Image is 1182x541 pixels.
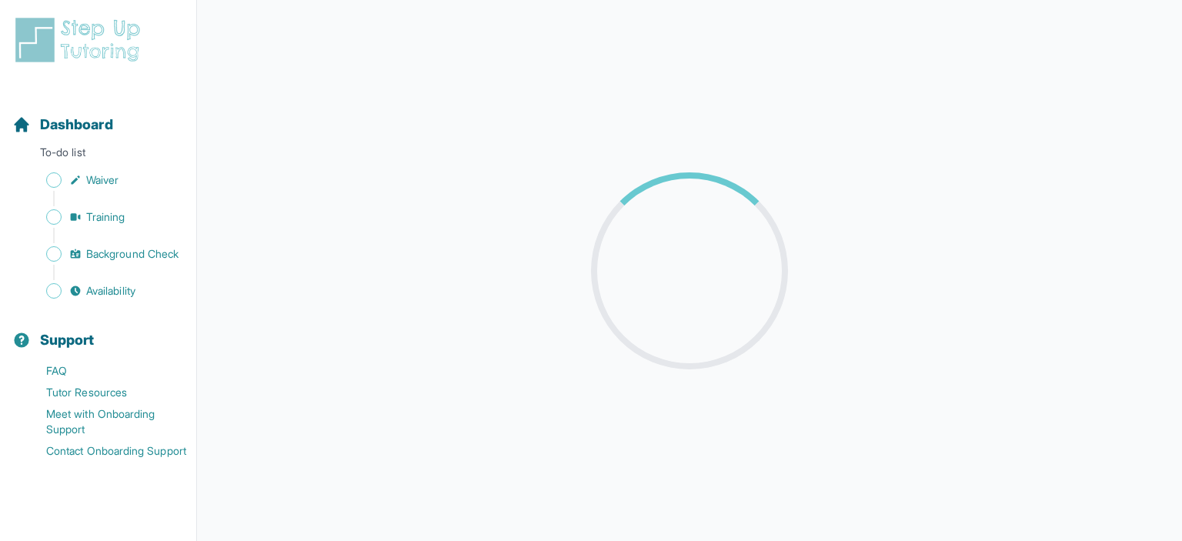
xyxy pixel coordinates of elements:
a: FAQ [12,360,196,382]
a: Availability [12,280,196,302]
button: Dashboard [6,89,190,142]
a: Waiver [12,169,196,191]
span: Waiver [86,172,119,188]
span: Dashboard [40,114,113,135]
a: Training [12,206,196,228]
img: logo [12,15,149,65]
span: Background Check [86,246,179,262]
button: Support [6,305,190,357]
span: Availability [86,283,135,299]
a: Dashboard [12,114,113,135]
a: Tutor Resources [12,382,196,403]
a: Background Check [12,243,196,265]
span: Support [40,329,95,351]
a: Contact Onboarding Support [12,440,196,462]
a: Meet with Onboarding Support [12,403,196,440]
p: To-do list [6,145,190,166]
span: Training [86,209,125,225]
